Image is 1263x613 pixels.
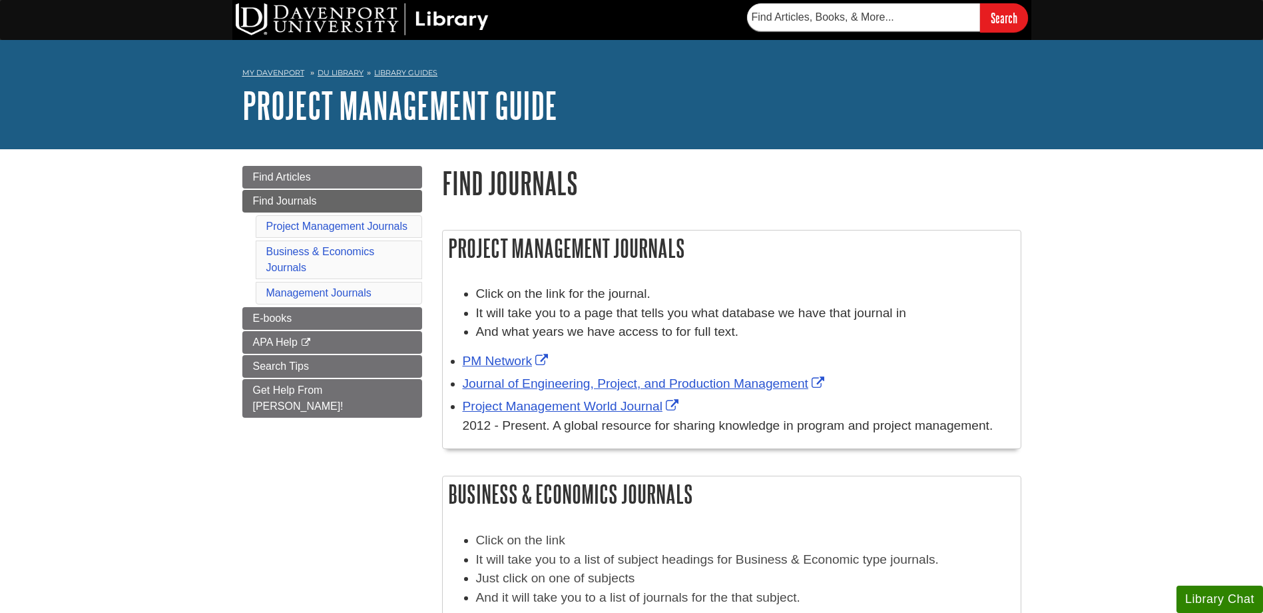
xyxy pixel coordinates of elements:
a: My Davenport [242,67,304,79]
a: DU Library [318,68,364,77]
h1: Find Journals [442,166,1021,200]
span: Find Articles [253,171,311,183]
a: APA Help [242,331,422,354]
a: Link opens in new window [463,399,682,413]
span: And it will take you to a list of journals for the that subject. [476,590,800,604]
a: Link opens in new window [463,354,551,368]
a: Search Tips [242,355,422,378]
div: Guide Page Menu [242,166,422,418]
a: Business & Economics Journals [266,246,375,273]
i: This link opens in a new window [300,338,312,347]
input: Find Articles, Books, & More... [747,3,980,31]
div: 2012 - Present. A global resource for sharing knowledge in program and project management. [463,416,1014,436]
a: Project Management Guide [242,85,557,126]
a: E-books [242,307,422,330]
h2: Project Management Journals [443,231,1021,266]
input: Search [980,3,1028,32]
span: E-books [253,312,292,324]
li: It will take you to a page that tells you what database we have that journal in [476,304,1014,323]
span: Find Journals [253,195,317,207]
nav: breadcrumb [242,64,1021,85]
a: Find Articles [242,166,422,189]
img: DU Library [236,3,489,35]
h2: Business & Economics Journals [443,476,1021,512]
span: Just click on one of subjects [476,571,635,585]
a: Get Help From [PERSON_NAME]! [242,379,422,418]
li: Click on the link for the journal. [476,285,1014,304]
a: Project Management Journals [266,221,408,232]
span: Click on the link [476,533,565,547]
button: Library Chat [1176,586,1263,613]
a: Library Guides [374,68,437,77]
a: Find Journals [242,190,422,213]
span: It will take you to a list of subject headings for Business & Economic type journals. [476,552,939,566]
span: Search Tips [253,360,309,372]
span: Get Help From [PERSON_NAME]! [253,384,344,412]
a: Link opens in new window [463,376,828,390]
span: APA Help [253,336,298,348]
form: Searches DU Library's articles, books, and more [747,3,1028,32]
li: And what years we have access to for full text. [476,322,1014,342]
a: Management Journals [266,287,372,299]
